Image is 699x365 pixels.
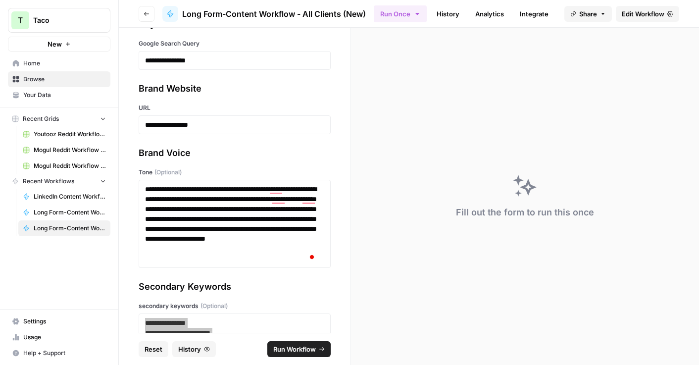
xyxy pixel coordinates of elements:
div: To enrich screen reader interactions, please activate Accessibility in Grammarly extension settings [145,184,324,263]
span: History [178,344,201,354]
span: LinkedIn Content Workflow [34,192,106,201]
button: Recent Workflows [8,174,110,189]
span: Share [579,9,597,19]
span: New [48,39,62,49]
a: Long Form-Content Workflow - All Clients (New) [162,6,366,22]
span: Long Form-Content Workflow - All Clients (New) [34,224,106,233]
a: Integrate [514,6,554,22]
button: Recent Grids [8,111,110,126]
label: Google Search Query [139,39,331,48]
label: secondary keywords [139,302,331,311]
span: T [18,14,23,26]
button: History [172,341,216,357]
span: Recent Workflows [23,177,74,186]
span: Edit Workflow [622,9,664,19]
label: Tone [139,168,331,177]
span: Long Form-Content Workflow - AI Clients (New) [34,208,106,217]
a: Analytics [469,6,510,22]
a: Long Form-Content Workflow - All Clients (New) [18,220,110,236]
a: Your Data [8,87,110,103]
div: Brand Website [139,82,331,96]
span: Your Data [23,91,106,100]
button: Reset [139,341,168,357]
span: Mogul Reddit Workflow Grid [34,161,106,170]
span: Help + Support [23,349,106,358]
a: LinkedIn Content Workflow [18,189,110,205]
span: Long Form-Content Workflow - All Clients (New) [182,8,366,20]
button: Workspace: Taco [8,8,110,33]
span: Mogul Reddit Workflow Grid (1) [34,146,106,155]
span: Run Workflow [273,344,316,354]
button: Share [564,6,612,22]
span: Reset [145,344,162,354]
span: (Optional) [154,168,182,177]
span: Taco [33,15,93,25]
a: Long Form-Content Workflow - AI Clients (New) [18,205,110,220]
span: Usage [23,333,106,342]
span: Recent Grids [23,114,59,123]
a: Home [8,55,110,71]
a: Mogul Reddit Workflow Grid [18,158,110,174]
a: Youtooz Reddit Workflow Grid [18,126,110,142]
a: Browse [8,71,110,87]
button: Run Workflow [267,341,331,357]
span: Home [23,59,106,68]
button: New [8,37,110,52]
span: Settings [23,317,106,326]
div: Fill out the form to run this once [456,206,594,219]
span: Youtooz Reddit Workflow Grid [34,130,106,139]
div: Brand Voice [139,146,331,160]
button: Help + Support [8,345,110,361]
button: Run Once [374,5,427,22]
span: Browse [23,75,106,84]
a: Edit Workflow [616,6,679,22]
a: History [431,6,465,22]
label: URL [139,104,331,112]
a: Mogul Reddit Workflow Grid (1) [18,142,110,158]
div: Secondary Keywords [139,280,331,294]
a: Settings [8,313,110,329]
a: Usage [8,329,110,345]
span: (Optional) [200,302,228,311]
